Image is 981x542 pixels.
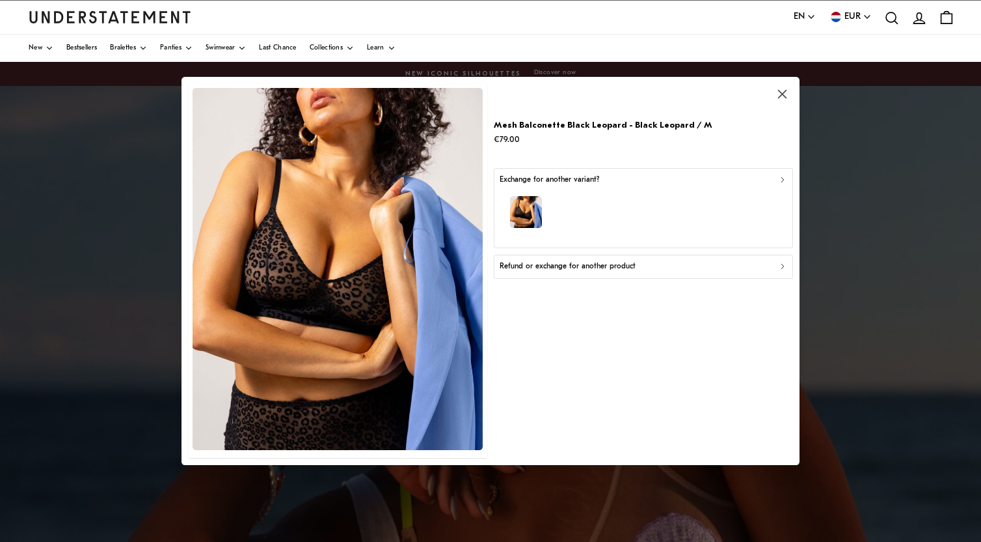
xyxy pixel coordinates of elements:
span: Swimwear [206,45,235,51]
a: Bralettes [110,35,147,62]
span: EN [794,10,805,24]
span: Learn [367,45,384,51]
p: Refund or exchange for another product [500,261,636,273]
p: Exchange for another variant? [500,174,599,186]
p: Mesh Balconette Black Leopard - Black Leopard / M [494,119,712,132]
button: Refund or exchange for another product [494,255,792,278]
p: €79.00 [494,133,712,147]
span: Panties [160,45,181,51]
button: EUR [829,10,872,24]
button: Exchange for another variant?model-name=Saffi|model-size=XL [494,168,792,248]
a: Learn [367,35,396,62]
a: New [29,35,53,62]
span: Collections [310,45,343,51]
span: Bestsellers [66,45,97,51]
a: Understatement Homepage [29,11,191,23]
button: EN [794,10,816,24]
span: Last Chance [259,45,296,51]
a: Collections [310,35,354,62]
a: Swimwear [206,35,246,62]
span: EUR [844,10,861,24]
a: Last Chance [259,35,296,62]
span: Bralettes [110,45,136,51]
span: New [29,45,42,51]
a: Bestsellers [66,35,97,62]
a: Panties [160,35,193,62]
img: WIPO-BRA-017-XL-Black-leopard_3_b8d4e841-25f6-472f-9b13-75e9024b26b5.jpg [193,88,483,450]
img: model-name=Saffi|model-size=XL [510,196,542,228]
